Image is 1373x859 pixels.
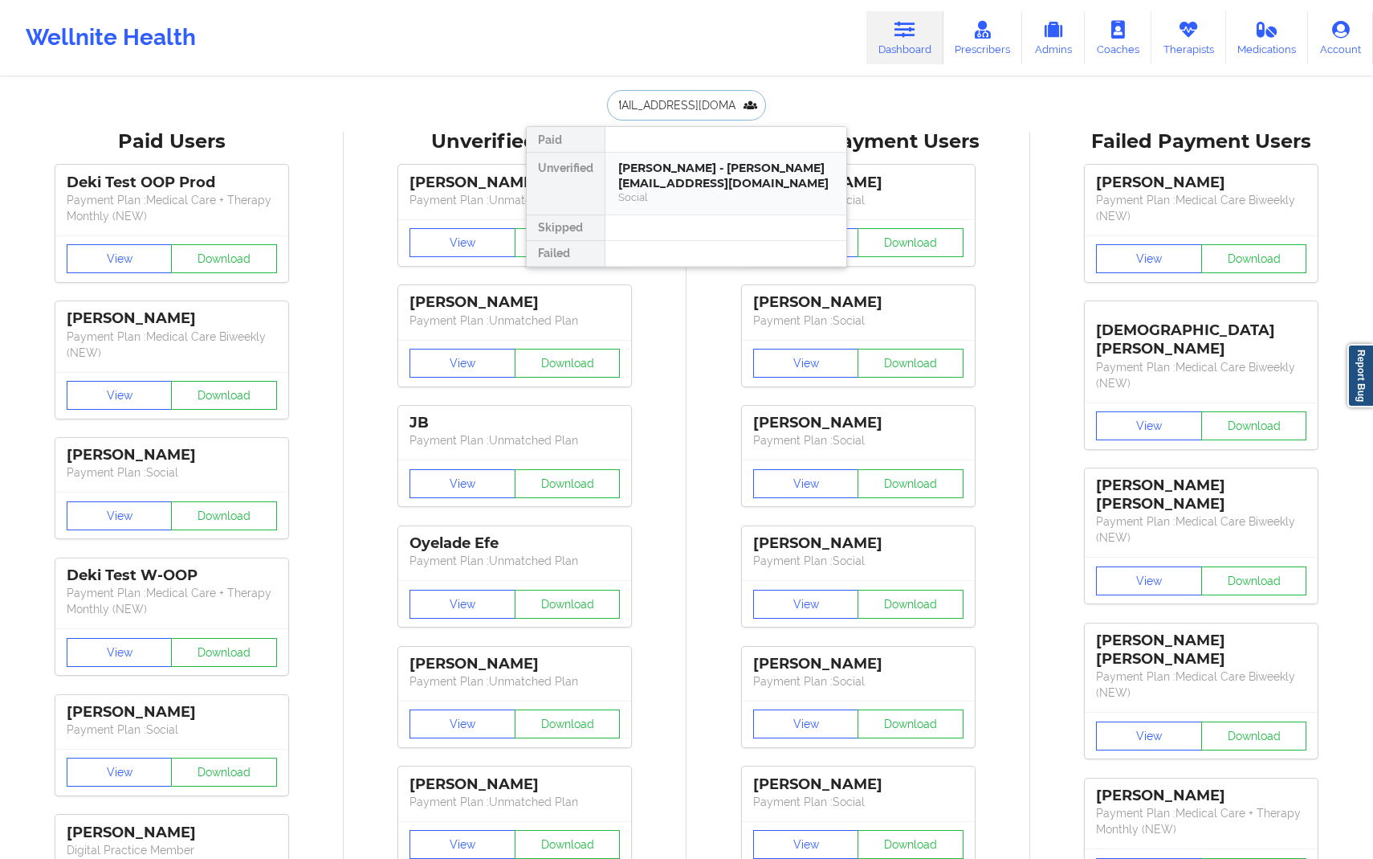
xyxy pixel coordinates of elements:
p: Payment Plan : Unmatched Plan [409,673,620,689]
div: [PERSON_NAME] [67,446,277,464]
a: Report Bug [1347,344,1373,407]
button: Download [515,590,621,619]
p: Payment Plan : Medical Care Biweekly (NEW) [1096,359,1306,391]
button: Download [858,469,964,498]
div: [PERSON_NAME] [67,703,277,722]
button: Download [1201,567,1307,595]
p: Payment Plan : Social [753,432,964,448]
div: [PERSON_NAME] - [PERSON_NAME][EMAIL_ADDRESS][DOMAIN_NAME] [618,161,833,190]
div: Deki Test W-OOP [67,567,277,585]
button: View [753,830,859,859]
div: [PERSON_NAME] [1096,787,1306,805]
div: Failed Payment Users [1041,129,1363,154]
div: [PERSON_NAME] [1096,174,1306,192]
button: Download [171,638,277,667]
p: Digital Practice Member [67,842,277,858]
p: Payment Plan : Social [753,192,964,208]
button: View [67,381,173,410]
button: View [409,469,515,498]
button: View [409,228,515,257]
button: View [409,830,515,859]
button: Download [515,830,621,859]
button: Download [515,349,621,378]
div: [PERSON_NAME] [753,293,964,312]
p: Payment Plan : Social [67,464,277,481]
div: Paid [527,127,605,153]
button: Download [515,469,621,498]
div: Unverified [527,153,605,215]
button: View [67,501,173,530]
div: [PERSON_NAME] [753,534,964,553]
button: View [753,710,859,738]
div: Failed [527,241,605,267]
p: Payment Plan : Medical Care + Therapy Monthly (NEW) [1096,805,1306,837]
div: Social [618,190,833,204]
div: Skipped [527,215,605,241]
button: View [1096,567,1202,595]
p: Payment Plan : Medical Care Biweekly (NEW) [67,329,277,361]
button: Download [171,501,277,530]
a: Therapists [1151,11,1226,64]
button: Download [858,710,964,738]
p: Payment Plan : Medical Care + Therapy Monthly (NEW) [67,192,277,224]
p: Payment Plan : Unmatched Plan [409,553,620,569]
a: Dashboard [866,11,943,64]
div: [PERSON_NAME] [753,775,964,794]
button: View [67,638,173,667]
p: Payment Plan : Social [753,673,964,689]
button: Download [515,710,621,738]
div: [PERSON_NAME] [409,293,620,312]
a: Medications [1226,11,1309,64]
button: View [1096,722,1202,751]
button: Download [1201,722,1307,751]
a: Account [1308,11,1373,64]
button: Download [171,244,277,273]
button: View [1096,411,1202,440]
button: View [67,244,173,273]
p: Payment Plan : Social [753,313,964,329]
div: [PERSON_NAME] [753,174,964,192]
button: View [409,590,515,619]
div: [PERSON_NAME] [67,824,277,842]
button: View [753,590,859,619]
div: JB [409,414,620,432]
p: Payment Plan : Medical Care Biweekly (NEW) [1096,192,1306,224]
button: View [753,349,859,378]
div: [PERSON_NAME] [409,775,620,794]
div: [PERSON_NAME] [PERSON_NAME] [1096,632,1306,669]
button: Download [858,349,964,378]
p: Payment Plan : Medical Care + Therapy Monthly (NEW) [67,585,277,617]
button: View [409,710,515,738]
div: [DEMOGRAPHIC_DATA][PERSON_NAME] [1096,309,1306,358]
p: Payment Plan : Medical Care Biweekly (NEW) [1096,513,1306,546]
button: View [409,349,515,378]
p: Payment Plan : Unmatched Plan [409,794,620,810]
div: [PERSON_NAME] [67,309,277,328]
p: Payment Plan : Social [753,553,964,569]
button: View [67,758,173,787]
div: Deki Test OOP Prod [67,174,277,192]
button: Download [1201,244,1307,273]
p: Payment Plan : Unmatched Plan [409,432,620,448]
div: Unverified Users [355,129,676,154]
a: Prescribers [943,11,1023,64]
button: View [753,469,859,498]
button: Download [858,830,964,859]
p: Payment Plan : Unmatched Plan [409,192,620,208]
p: Payment Plan : Unmatched Plan [409,313,620,329]
div: [PERSON_NAME] [PERSON_NAME] [1096,477,1306,513]
p: Payment Plan : Medical Care Biweekly (NEW) [1096,669,1306,701]
button: Download [858,228,964,257]
div: [PERSON_NAME] [409,174,620,192]
button: Download [171,381,277,410]
div: [PERSON_NAME] [753,414,964,432]
button: Download [858,590,964,619]
button: Download [1201,411,1307,440]
button: Download [171,758,277,787]
button: Download [515,228,621,257]
a: Admins [1022,11,1085,64]
p: Payment Plan : Social [753,794,964,810]
p: Payment Plan : Social [67,722,277,738]
button: View [1096,244,1202,273]
a: Coaches [1085,11,1151,64]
